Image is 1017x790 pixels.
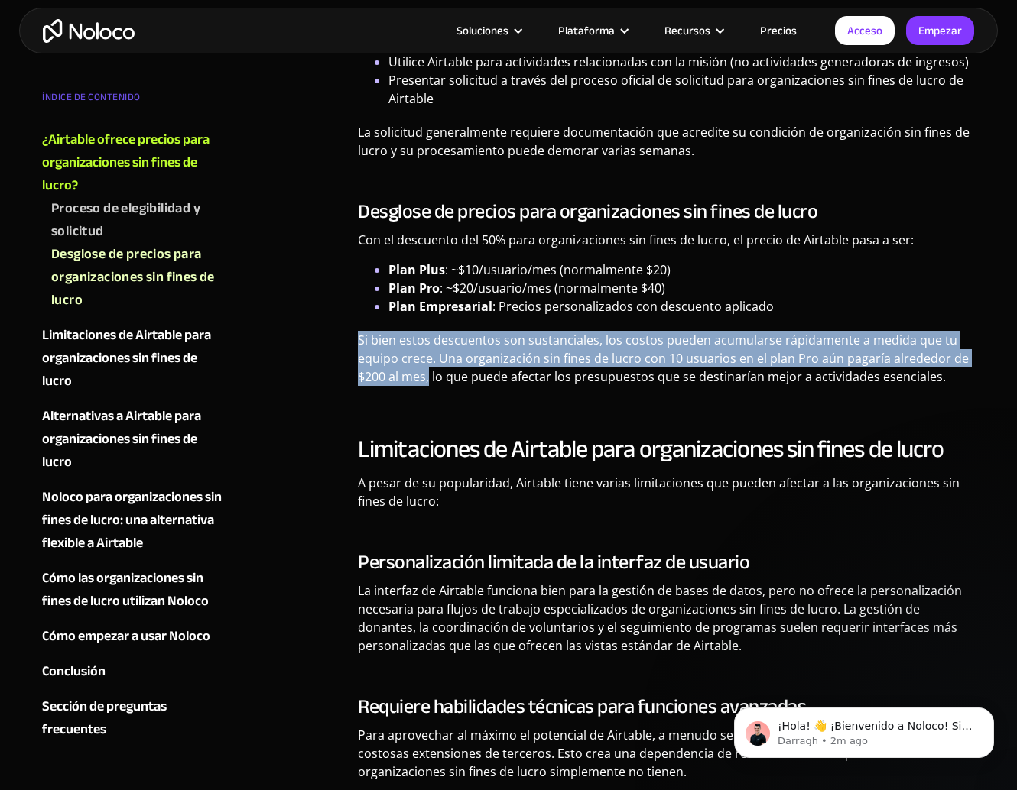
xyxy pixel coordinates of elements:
[42,623,210,649] font: Cómo empezar a usar Noloco
[388,261,445,278] font: Plan Plus
[51,243,227,312] a: Desglose de precios para organizaciones sin fines de lucro
[42,403,201,474] font: Alternativas a Airtable para organizaciones sin fines de lucro
[457,20,508,41] font: Soluciones
[664,20,710,41] font: Recursos
[388,53,969,70] font: Utilice Airtable para actividades relacionadas con la misión (no actividades generadoras de ingre...
[918,20,962,41] font: Empezar
[51,196,200,244] font: Proceso de elegibilidad y solicitud
[835,16,895,45] a: Acceso
[43,19,135,43] a: hogar
[42,128,227,197] a: ¿Airtable ofrece precios para organizaciones sin fines de lucro?
[358,426,944,472] font: Limitaciones de Airtable para organizaciones sin fines de lucro
[358,543,749,581] font: Personalización limitada de la interfaz de usuario
[711,675,1017,782] iframe: Mensaje de notificaciones del intercomunicador
[440,280,665,296] font: : ~$20/usuario/mes (normalmente $40)
[358,582,962,654] font: La interfaz de Airtable funciona bien para la gestión de bases de datos, pero no ofrece la person...
[358,193,817,230] font: Desglose de precios para organizaciones sin fines de lucro
[358,332,969,385] font: Si bien estos descuentos son sustanciales, los costos pueden acumularse rápidamente a medida que ...
[358,124,970,159] font: La solicitud generalmente requiere documentación que acredite su condición de organización sin fi...
[358,727,963,780] font: Para aprovechar al máximo el potencial de Airtable, a menudo se necesitan conocimientos de script...
[42,88,141,106] font: ÍNDICE DE CONTENIDO
[358,688,806,725] font: Requiere habilidades técnicas para funciones avanzadas
[42,567,227,613] a: Cómo las organizaciones sin fines de lucro utilizan Noloco
[760,20,797,41] font: Precios
[42,625,227,648] a: Cómo empezar a usar Noloco
[388,298,492,315] font: Plan Empresarial
[42,484,222,555] font: Noloco para organizaciones sin fines de lucro: una alternativa flexible a Airtable
[358,474,960,510] font: A pesar de su popularidad, Airtable tiene varias limitaciones que pueden afectar a las organizaci...
[906,16,974,45] a: Empezar
[445,261,671,278] font: : ~$10/usuario/mes (normalmente $20)
[539,21,645,40] div: Plataforma
[558,20,615,41] font: Plataforma
[51,197,227,243] a: Proceso de elegibilidad y solicitud
[42,486,227,555] a: Noloco para organizaciones sin fines de lucro: una alternativa flexible a Airtable
[388,72,963,107] font: Presentar solicitud a través del proceso oficial de solicitud para organizaciones sin fines de lu...
[42,324,227,393] a: Limitaciones de Airtable para organizaciones sin fines de lucro
[847,20,882,41] font: Acceso
[437,21,539,40] div: Soluciones
[741,21,816,40] a: Precios
[42,565,209,614] font: Cómo las organizaciones sin fines de lucro utilizan Noloco
[42,659,106,684] font: Conclusión
[42,322,211,393] font: Limitaciones de Airtable para organizaciones sin fines de lucro
[492,298,774,315] font: : Precios personalizados con descuento aplicado
[388,280,440,296] font: Plan Pro
[358,231,914,248] font: Con el descuento del 50% para organizaciones sin fines de lucro, el precio de Airtable pasa a ser:
[42,694,167,742] font: Sección de preguntas frecuentes
[42,660,227,683] a: Conclusión
[645,21,741,40] div: Recursos
[42,405,227,474] a: Alternativas a Airtable para organizaciones sin fines de lucro
[42,127,210,198] font: ¿Airtable ofrece precios para organizaciones sin fines de lucro?
[51,241,215,312] font: Desglose de precios para organizaciones sin fines de lucro
[42,695,227,741] a: Sección de preguntas frecuentes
